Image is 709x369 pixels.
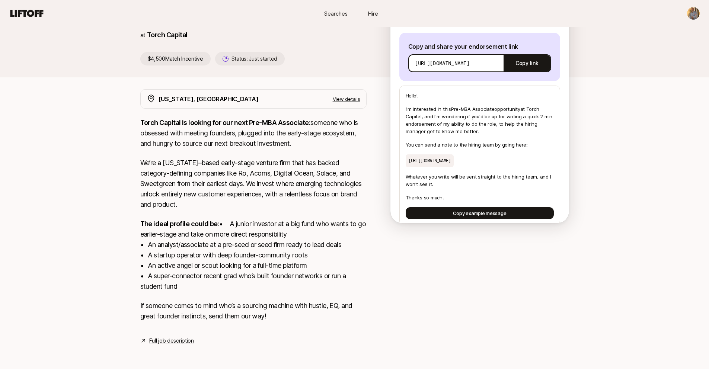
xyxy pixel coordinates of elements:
[504,53,550,74] button: Copy link
[687,7,700,20] img: Laurent Span
[140,219,367,292] p: • A junior investor at a big fund who wants to go earlier-stage and take on more direct responsib...
[324,10,348,17] span: Searches
[355,7,392,20] a: Hire
[159,94,259,104] p: [US_STATE], [GEOGRAPHIC_DATA]
[406,207,554,219] button: Copy example message
[149,336,194,345] a: Full job description
[140,52,211,65] p: $4,500 Match Incentive
[408,42,551,51] p: Copy and share your endorsement link
[140,301,367,321] p: If someone comes to mind who’s a sourcing machine with hustle, EQ, and great founder instincts, s...
[406,92,554,99] p: Hello!
[231,54,277,63] p: Status:
[140,118,367,149] p: someone who is obsessed with meeting founders, plugged into the early-stage ecosystem, and hungry...
[333,95,360,103] p: View details
[406,154,454,167] p: [URL][DOMAIN_NAME]
[415,60,470,67] p: [URL][DOMAIN_NAME]
[406,173,554,188] p: Whatever you write will be sent straight to the hiring team, and I won't see it.
[140,158,367,210] p: We’re a [US_STATE]–based early-stage venture firm that has backed category-defining companies lik...
[140,119,311,126] strong: Torch Capital is looking for our next Pre-MBA Associate:
[147,31,188,39] a: Torch Capital
[368,10,378,17] span: Hire
[317,7,355,20] a: Searches
[249,55,277,62] span: Just started
[140,220,219,228] strong: The ideal profile could be:
[140,30,146,40] p: at
[406,141,554,148] p: You can send a note to the hiring team by going here:
[406,105,554,135] p: I'm interested in this Pre-MBA Associate opportunity at Torch Capital , and I'm wondering if you'...
[406,194,554,201] p: Thanks so much.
